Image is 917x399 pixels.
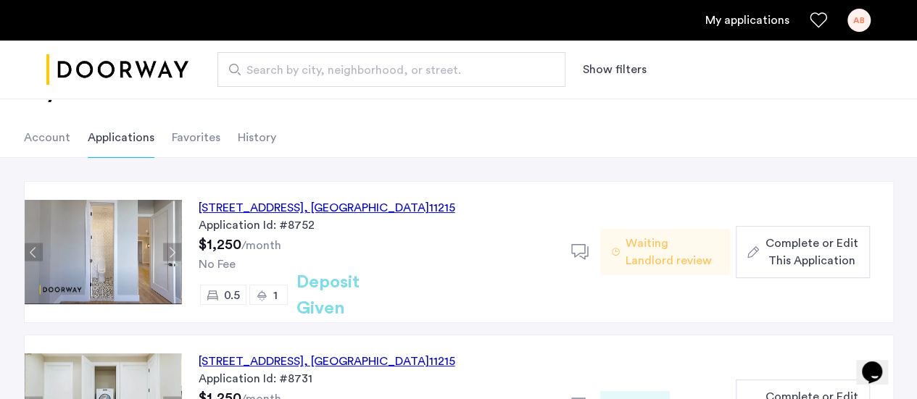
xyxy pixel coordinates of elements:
span: , [GEOGRAPHIC_DATA] [304,356,429,367]
div: Application Id: #8731 [199,370,554,387]
li: Applications [88,117,154,158]
span: No Fee [199,259,236,270]
img: logo [46,43,188,97]
button: button [736,226,869,278]
span: Complete or Edit This Application [765,235,858,269]
span: 0.5 [224,290,240,301]
div: Application Id: #8752 [199,217,554,234]
span: Search by city, neighborhood, or street. [246,62,525,79]
li: Favorites [172,117,220,158]
button: Previous apartment [25,243,43,261]
span: , [GEOGRAPHIC_DATA] [304,202,429,214]
a: Favorites [810,12,827,29]
img: Apartment photo [25,200,181,304]
li: History [238,117,276,158]
input: Apartment Search [217,52,565,87]
button: Show or hide filters [583,61,647,78]
button: Next apartment [163,243,181,261]
sub: /month [241,240,281,251]
div: [STREET_ADDRESS] 11215 [199,353,455,370]
a: Cazamio logo [46,43,188,97]
div: [STREET_ADDRESS] 11215 [199,199,455,217]
div: AB [847,9,871,32]
h2: Deposit Given [296,269,412,322]
span: 1 [273,290,278,301]
span: $1,250 [199,238,241,252]
li: Account [24,117,70,158]
iframe: chat widget [856,341,903,385]
a: My application [705,12,789,29]
span: Waiting Landlord review [626,235,718,269]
